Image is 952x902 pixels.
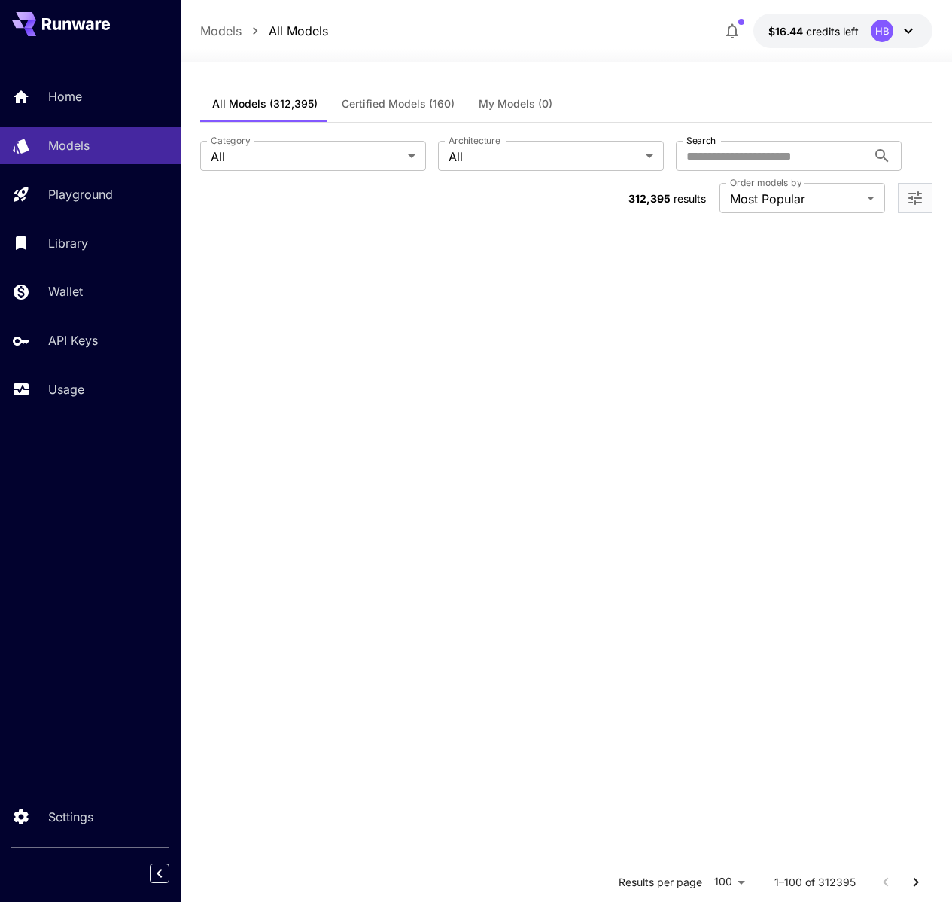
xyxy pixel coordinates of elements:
button: Open more filters [906,189,924,208]
span: All [449,148,640,166]
span: 312,395 [628,192,671,205]
div: 100 [708,871,750,893]
a: Models [200,22,242,40]
span: All [211,148,402,166]
p: API Keys [48,331,98,349]
nav: breadcrumb [200,22,328,40]
a: All Models [269,22,328,40]
button: $16.44462HB [753,14,932,48]
div: $16.44462 [768,23,859,39]
p: Usage [48,380,84,398]
p: Playground [48,185,113,203]
span: Most Popular [730,190,861,208]
p: Settings [48,808,93,826]
span: My Models (0) [479,97,552,111]
div: HB [871,20,893,42]
p: Results per page [619,875,702,890]
p: 1–100 of 312395 [774,875,856,890]
span: results [674,192,706,205]
p: Home [48,87,82,105]
p: Library [48,234,88,252]
label: Order models by [730,176,801,189]
span: $16.44 [768,25,806,38]
span: credits left [806,25,859,38]
button: Go to next page [901,867,931,897]
div: Collapse sidebar [161,860,181,887]
p: Wallet [48,282,83,300]
label: Category [211,134,251,147]
span: Certified Models (160) [342,97,455,111]
span: All Models (312,395) [212,97,318,111]
p: Models [48,136,90,154]
label: Search [686,134,716,147]
label: Architecture [449,134,500,147]
button: Collapse sidebar [150,864,169,883]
